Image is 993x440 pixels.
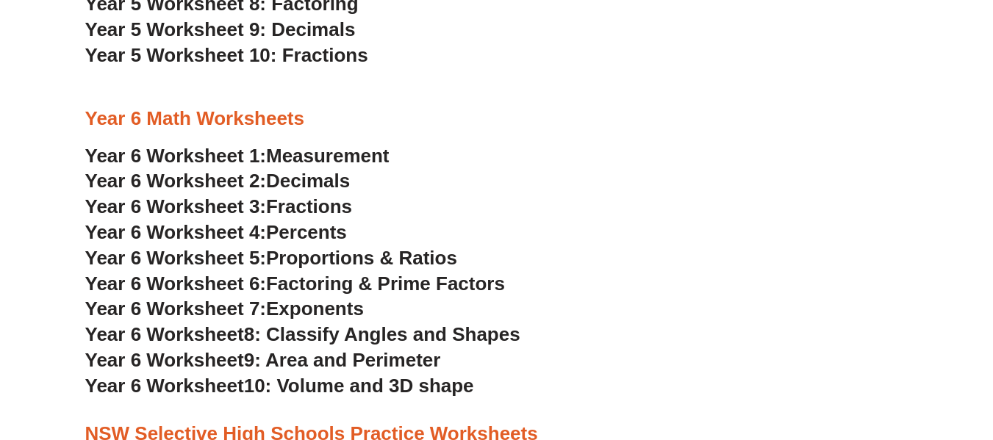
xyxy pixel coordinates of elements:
span: Year 6 Worksheet 7: [85,297,267,320]
a: Year 6 Worksheet8: Classify Angles and Shapes [85,323,520,345]
a: Year 5 Worksheet 9: Decimals [85,18,356,40]
span: Year 6 Worksheet 4: [85,221,267,243]
a: Year 6 Worksheet10: Volume and 3D shape [85,375,474,397]
span: Decimals [266,170,350,192]
span: Year 6 Worksheet [85,323,244,345]
span: Year 6 Worksheet 2: [85,170,267,192]
a: Year 6 Worksheet 3:Fractions [85,195,352,217]
a: Year 5 Worksheet 10: Fractions [85,44,368,66]
span: Year 6 Worksheet 1: [85,145,267,167]
span: Percents [266,221,347,243]
span: Measurement [266,145,390,167]
a: Year 6 Worksheet 4:Percents [85,221,347,243]
span: Year 6 Worksheet 3: [85,195,267,217]
h3: Year 6 Math Worksheets [85,107,908,131]
a: Year 6 Worksheet9: Area and Perimeter [85,349,441,371]
span: 8: Classify Angles and Shapes [244,323,520,345]
span: Year 6 Worksheet 5: [85,247,267,269]
a: Year 6 Worksheet 2:Decimals [85,170,351,192]
a: Year 6 Worksheet 5:Proportions & Ratios [85,247,457,269]
span: Year 6 Worksheet 6: [85,273,267,295]
span: Exponents [266,297,364,320]
span: 9: Area and Perimeter [244,349,441,371]
iframe: Chat Widget [748,274,993,440]
span: Year 6 Worksheet [85,375,244,397]
span: 10: Volume and 3D shape [244,375,474,397]
span: Year 6 Worksheet [85,349,244,371]
span: Proportions & Ratios [266,247,457,269]
a: Year 6 Worksheet 6:Factoring & Prime Factors [85,273,505,295]
span: Fractions [266,195,352,217]
span: Factoring & Prime Factors [266,273,505,295]
a: Year 6 Worksheet 1:Measurement [85,145,390,167]
a: Year 6 Worksheet 7:Exponents [85,297,364,320]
